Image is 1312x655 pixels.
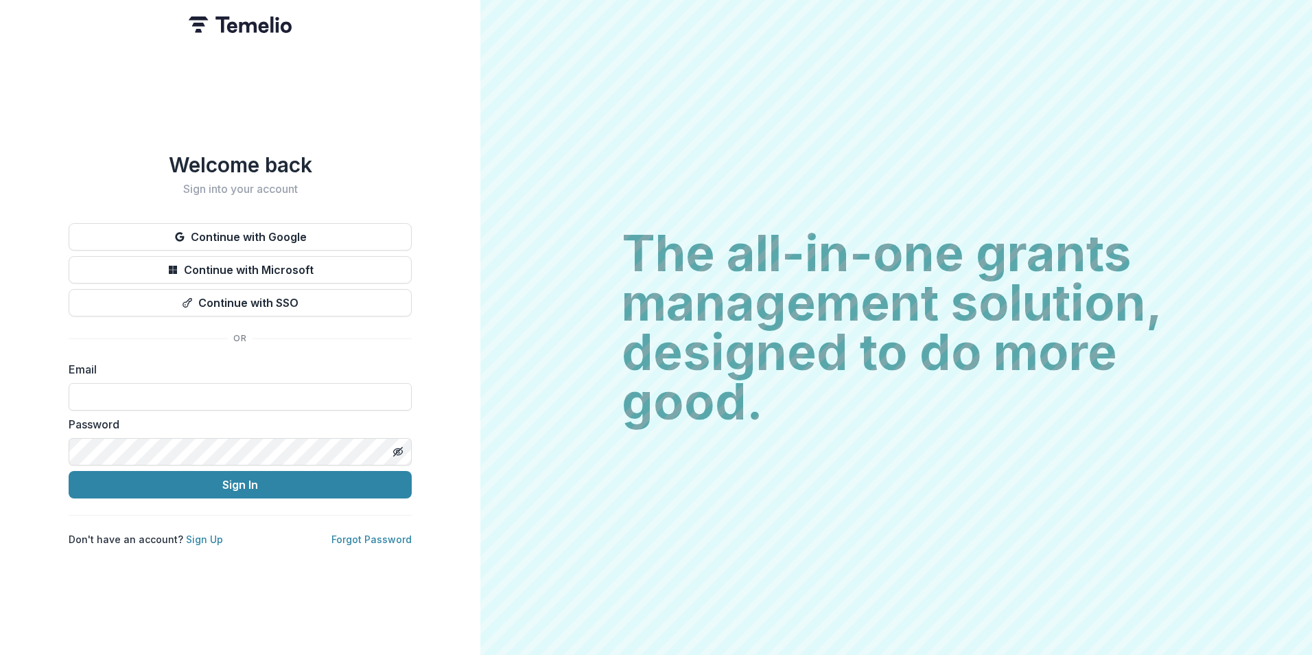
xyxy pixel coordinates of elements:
h2: Sign into your account [69,183,412,196]
img: Temelio [189,16,292,33]
a: Forgot Password [331,533,412,545]
button: Continue with SSO [69,289,412,317]
button: Sign In [69,471,412,498]
button: Continue with Microsoft [69,256,412,284]
h1: Welcome back [69,152,412,177]
p: Don't have an account? [69,532,223,547]
button: Continue with Google [69,223,412,251]
label: Email [69,361,403,378]
label: Password [69,416,403,433]
button: Toggle password visibility [387,441,409,463]
a: Sign Up [186,533,223,545]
